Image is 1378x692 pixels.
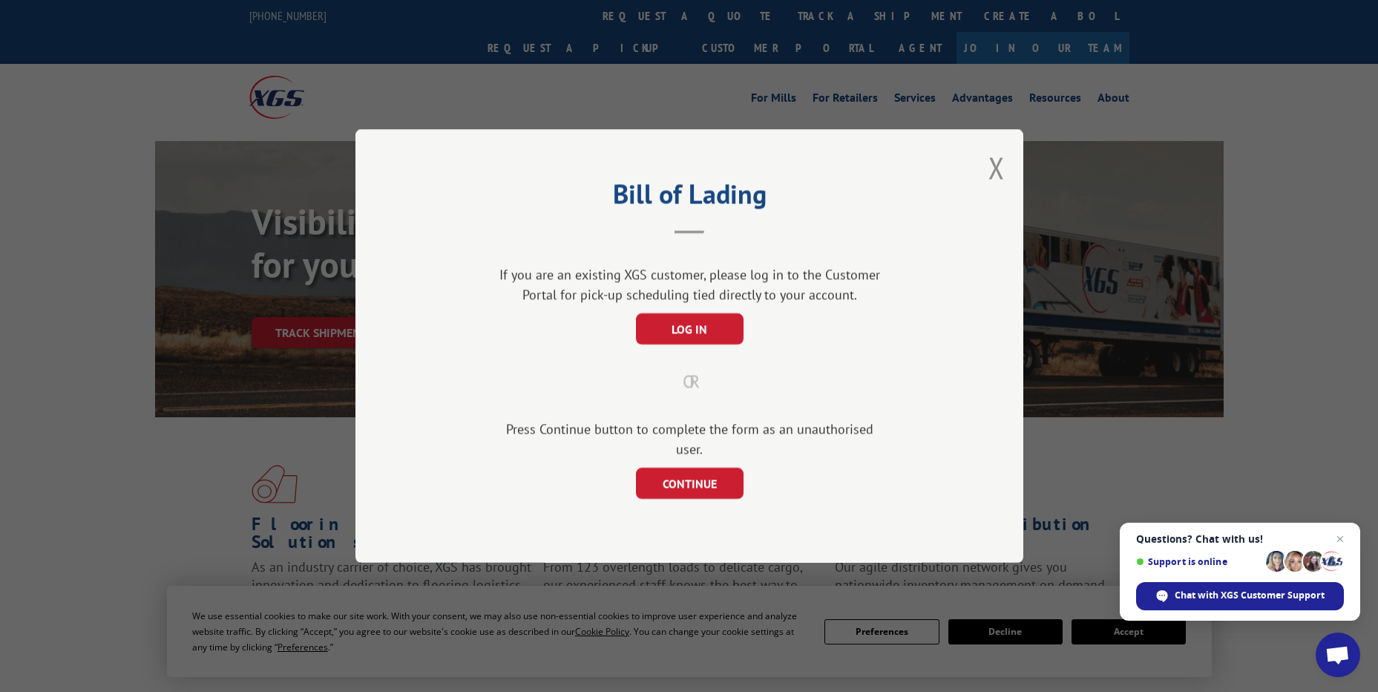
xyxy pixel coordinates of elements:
div: Press Continue button to complete the form as an unauthorised user. [493,419,886,459]
a: Open chat [1316,633,1360,677]
span: Chat with XGS Customer Support [1136,582,1344,610]
span: Questions? Chat with us! [1136,533,1344,545]
button: LOG IN [635,313,743,345]
h2: Bill of Lading [430,183,949,212]
a: LOG IN [635,323,743,336]
div: OR [430,368,949,395]
button: Close modal [988,148,1005,187]
button: CONTINUE [635,468,743,499]
span: Chat with XGS Customer Support [1175,589,1325,602]
div: If you are an existing XGS customer, please log in to the Customer Portal for pick-up scheduling ... [493,264,886,304]
span: Support is online [1136,556,1261,567]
